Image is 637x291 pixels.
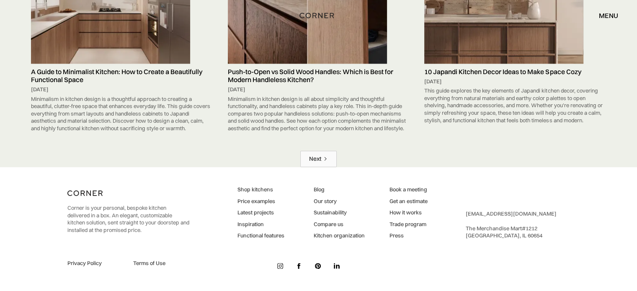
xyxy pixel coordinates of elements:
[313,186,364,193] a: Blog
[297,10,340,21] a: home
[313,221,364,228] a: Compare us
[237,232,284,239] a: Functional features
[31,93,213,134] div: Minimalism in kitchen design is a thoughtful approach to creating a beautiful, clutter-free space...
[31,68,213,84] h5: A Guide to Minimalist Kitchen: How to Create a Beautifully Functional Space
[424,68,606,76] h5: 10 Japandi Kitchen Decor Ideas to Make Space Cozy
[466,210,557,217] a: [EMAIL_ADDRESS][DOMAIN_NAME]
[237,221,284,228] a: Inspiration
[228,68,410,84] h5: Push-to-Open vs Solid Wood Handles: Which is Best for Modern Handleless Kitchen?
[313,198,364,205] a: Our story
[67,260,124,267] a: Privacy Policy
[228,86,410,93] div: [DATE]
[237,198,284,205] a: Price examples
[309,155,321,163] div: Next
[591,8,618,23] div: menu
[300,151,337,167] a: Next Page
[466,210,557,239] div: ‍ The Merchandise Mart #1212 ‍ [GEOGRAPHIC_DATA], IL 60654
[424,85,606,126] div: This guide explores the key elements of Japandi kitchen decor, covering everything from natural m...
[389,221,428,228] a: Trade program
[237,209,284,216] a: Latest projects
[424,78,606,85] div: [DATE]
[27,151,610,167] div: List
[313,209,364,216] a: Sustainability
[31,86,213,93] div: [DATE]
[133,260,189,267] a: Terms of Use
[389,198,428,205] a: Get an estimate
[313,232,364,239] a: Kitchen organization
[237,186,284,193] a: Shop kitchens
[599,12,618,19] div: menu
[389,209,428,216] a: How it works
[67,204,189,234] p: Corner is your personal, bespoke kitchen delivered in a box. An elegant, customizable kitchen sol...
[228,93,410,134] div: Minimalism in kitchen design is all about simplicity and thoughtful functionality, and handleless...
[389,186,428,193] a: Book a meeting
[389,232,428,239] a: Press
